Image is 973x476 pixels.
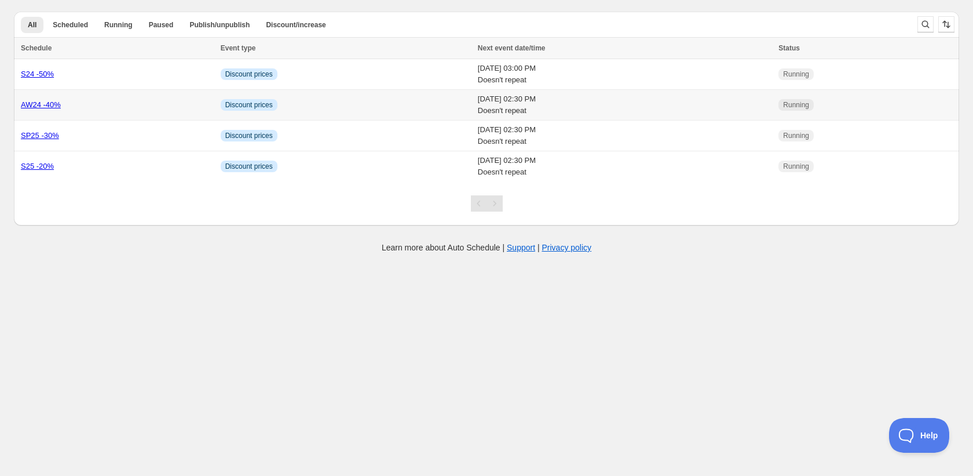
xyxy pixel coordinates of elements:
td: [DATE] 02:30 PM Doesn't repeat [474,151,776,182]
a: S25 -20% [21,162,54,170]
span: Scheduled [53,20,88,30]
span: Running [783,70,809,79]
nav: Pagination [471,195,503,212]
button: Search and filter results [917,16,934,32]
span: Next event date/time [478,44,546,52]
a: S24 -50% [21,70,54,78]
a: Privacy policy [542,243,592,252]
a: AW24 -40% [21,100,61,109]
span: Running [783,100,809,110]
button: Sort the results [938,16,954,32]
span: Running [104,20,133,30]
iframe: Toggle Customer Support [889,418,950,453]
td: [DATE] 02:30 PM Doesn't repeat [474,121,776,151]
span: All [28,20,36,30]
a: SP25 -30% [21,131,59,140]
td: [DATE] 02:30 PM Doesn't repeat [474,90,776,121]
span: Paused [149,20,174,30]
span: Schedule [21,44,52,52]
a: Support [507,243,535,252]
span: Publish/unpublish [189,20,250,30]
span: Discount prices [225,131,273,140]
span: Event type [221,44,256,52]
span: Discount prices [225,100,273,110]
span: Running [783,131,809,140]
span: Status [778,44,800,52]
span: Running [783,162,809,171]
span: Discount prices [225,162,273,171]
span: Discount/increase [266,20,325,30]
span: Discount prices [225,70,273,79]
td: [DATE] 03:00 PM Doesn't repeat [474,59,776,90]
p: Learn more about Auto Schedule | | [382,242,591,253]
